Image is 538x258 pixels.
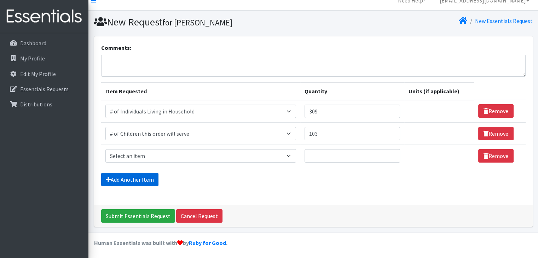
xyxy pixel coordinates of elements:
a: Essentials Requests [3,82,86,96]
label: Comments: [101,43,131,52]
th: Units (if applicable) [404,82,474,100]
a: New Essentials Request [475,17,533,24]
th: Quantity [300,82,404,100]
p: Edit My Profile [20,70,56,77]
a: Distributions [3,97,86,111]
input: Submit Essentials Request [101,209,175,223]
p: Essentials Requests [20,86,69,93]
a: Remove [478,127,514,140]
a: Cancel Request [176,209,222,223]
p: Dashboard [20,40,46,47]
a: Dashboard [3,36,86,50]
th: Item Requested [101,82,300,100]
img: HumanEssentials [3,5,86,28]
a: My Profile [3,51,86,65]
strong: Human Essentials was built with by . [94,239,227,246]
a: Remove [478,149,514,163]
a: Ruby for Good [189,239,226,246]
p: Distributions [20,101,52,108]
a: Remove [478,104,514,118]
small: for [PERSON_NAME] [162,17,232,28]
p: My Profile [20,55,45,62]
h1: New Request [94,16,311,28]
a: Add Another Item [101,173,158,186]
a: Edit My Profile [3,67,86,81]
